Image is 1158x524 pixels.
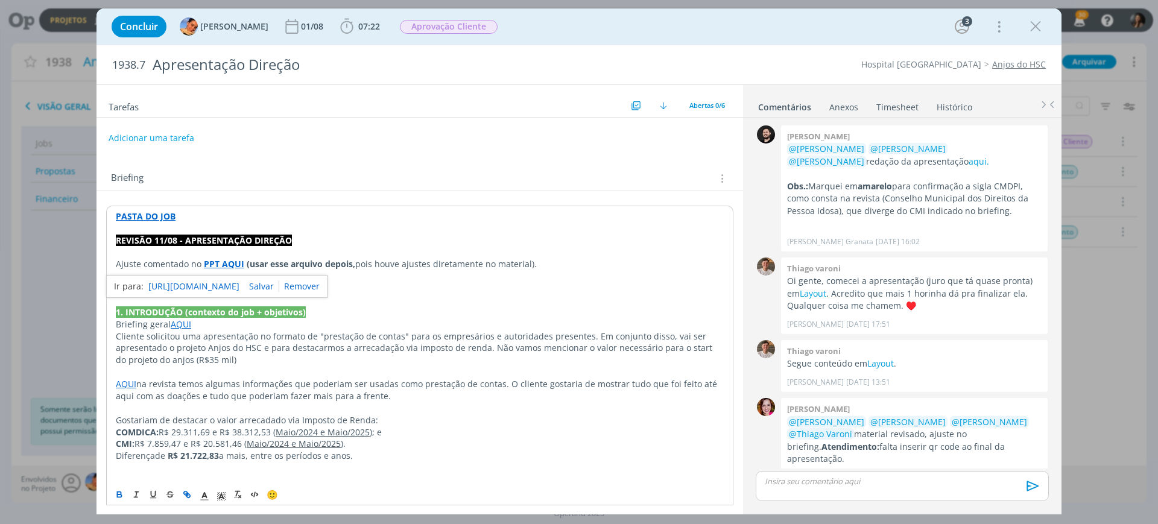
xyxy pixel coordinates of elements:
strong: COMDICA: [116,426,159,438]
a: Layout [867,358,894,369]
span: [DATE] 16:02 [876,236,920,247]
div: Anexos [829,101,858,113]
p: material revisado, ajuste no briefing. falta inserir qr code ao final da apresentação. [787,416,1042,466]
a: Comentários [758,96,812,113]
button: 3 [952,17,972,36]
p: [PERSON_NAME] Granata [787,236,873,247]
b: Thiago varoni [787,263,841,274]
button: 🙂 [264,487,280,502]
p: Gostariam de destacar o valor arrecadado via Imposto de Renda: [116,414,724,426]
p: ________________________________________________ [116,282,724,294]
span: [PERSON_NAME] [200,22,268,31]
a: Timesheet [876,96,919,113]
b: [PERSON_NAME] [787,131,850,142]
p: [PERSON_NAME] [787,319,844,330]
button: Concluir [112,16,166,37]
p: R$ 29.311,69 e R$ 38.312,53 ( ); e [116,426,724,438]
a: AQUI [171,318,191,330]
a: Anjos do HSC [992,58,1046,70]
a: AQUI [116,378,136,390]
button: 07:22 [337,17,383,36]
p: Marquei em para confirmação a sigla CMDPI, como consta na revista (Conselho Municipal dos Direito... [787,180,1042,217]
p: Diferença a mais, entre os períodos e anos. [116,450,724,462]
span: 1938.7 [112,58,145,72]
a: Layout [800,288,826,299]
span: Cor do Texto [196,487,213,502]
img: B [757,398,775,416]
p: redação da apresentação [787,143,1042,168]
div: dialog [96,8,1061,514]
span: [DATE] 13:51 [846,377,890,388]
img: T [757,257,775,276]
span: Tarefas [109,98,139,113]
span: 🙂 [267,488,278,500]
strong: amarelo [858,180,892,192]
a: PPT AQUI [204,258,244,270]
p: Ajuste comentado no pois houve ajustes diretamente no material). [116,258,724,270]
span: @[PERSON_NAME] [870,143,946,154]
button: L[PERSON_NAME] [180,17,268,36]
p: R$ 7.859,47 e R$ 20.581,46 ( ). [116,438,724,450]
p: Briefing geral [116,318,724,330]
strong: (usar esse arquivo depois, [247,258,355,270]
div: Apresentação Direção [148,50,652,80]
span: de [155,450,165,461]
a: [URL][DOMAIN_NAME] [148,279,239,294]
p: [PERSON_NAME] [787,377,844,388]
span: Cor de Fundo [213,487,230,502]
img: T [757,340,775,358]
a: aqui. [969,156,989,167]
strong: CMI: [116,438,134,449]
a: Histórico [936,96,973,113]
strong: R$ 21.722,83 [168,450,219,461]
img: arrow-down.svg [660,102,667,109]
span: Briefing [111,171,144,186]
span: @[PERSON_NAME] [870,416,946,428]
u: Maio/2024 e Maio/2025 [276,426,370,438]
div: 01/08 [301,22,326,31]
button: Adicionar uma tarefa [108,127,195,149]
span: Aprovação Cliente [400,20,498,34]
p: Cliente solicitou uma apresentação no formato de "prestação de contas" para os empresários e auto... [116,330,724,367]
div: 3 [962,16,972,27]
a: Hospital [GEOGRAPHIC_DATA] [861,58,981,70]
span: Abertas 0/6 [689,101,725,110]
b: [PERSON_NAME] [787,403,850,414]
button: Aprovação Cliente [399,19,498,34]
strong: Obs.: [787,180,808,192]
b: Thiago varoni [787,346,841,356]
span: 07:22 [358,21,380,32]
u: Maio/2024 e Maio/2025 [247,438,341,449]
span: @[PERSON_NAME] [789,416,864,428]
span: @Thiago Varoni [789,428,852,440]
p: Oi gente, comecei a apresentação (juro que tá quase pronta) em . Acredito que mais 1 horinha dá p... [787,275,1042,312]
p: Segue conteúdo em . [787,358,1042,370]
span: @[PERSON_NAME] [789,143,864,154]
img: L [180,17,198,36]
p: na revista temos algumas informações que poderiam ser usadas como prestação de contas. O cliente ... [116,378,724,402]
span: @[PERSON_NAME] [789,156,864,167]
strong: Atendimento: [821,441,879,452]
span: @[PERSON_NAME] [952,416,1027,428]
strong: 1. INTRODUÇÃO (contexto do job + objetivos) [116,306,306,318]
strong: REVISÃO 11/08 - APRESENTAÇÃO DIREÇÃO [116,235,292,246]
span: [DATE] 17:51 [846,319,890,330]
span: Concluir [120,22,158,31]
img: B [757,125,775,144]
a: PASTA DO JOB [116,210,176,222]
